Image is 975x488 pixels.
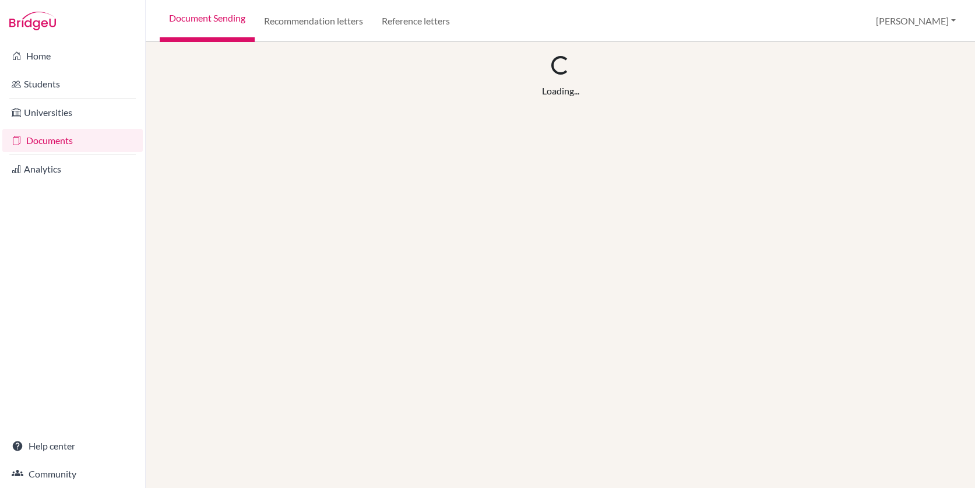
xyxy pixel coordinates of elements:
a: Home [2,44,143,68]
button: [PERSON_NAME] [871,10,961,32]
a: Documents [2,129,143,152]
a: Students [2,72,143,96]
div: Loading... [542,84,579,98]
a: Universities [2,101,143,124]
a: Analytics [2,157,143,181]
a: Help center [2,434,143,458]
img: Bridge-U [9,12,56,30]
a: Community [2,462,143,486]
